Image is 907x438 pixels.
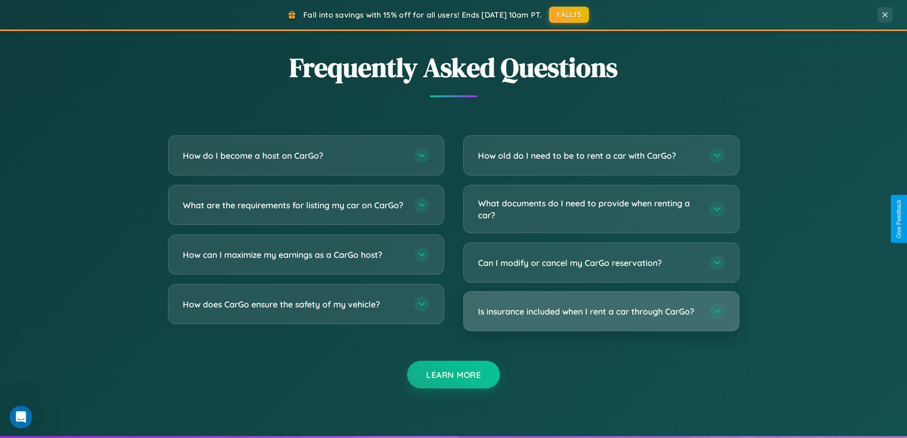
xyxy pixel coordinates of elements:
[478,150,700,162] h3: How old do I need to be to rent a car with CarGo?
[183,298,405,310] h3: How does CarGo ensure the safety of my vehicle?
[183,150,405,162] h3: How do I become a host on CarGo?
[168,49,739,86] h2: Frequently Asked Questions
[478,306,700,317] h3: Is insurance included when I rent a car through CarGo?
[183,199,405,211] h3: What are the requirements for listing my car on CarGo?
[303,10,542,20] span: Fall into savings with 15% off for all users! Ends [DATE] 10am PT.
[896,200,902,238] div: Give Feedback
[10,406,32,428] iframe: Intercom live chat
[407,361,500,388] button: Learn More
[478,197,700,221] h3: What documents do I need to provide when renting a car?
[478,257,700,269] h3: Can I modify or cancel my CarGo reservation?
[549,7,589,23] button: FALL15
[183,249,405,261] h3: How can I maximize my earnings as a CarGo host?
